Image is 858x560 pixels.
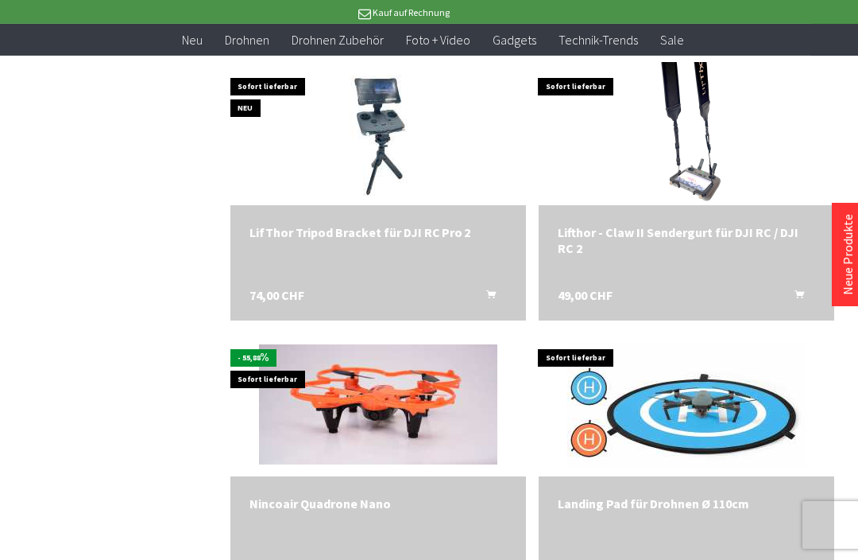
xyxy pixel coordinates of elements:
[493,32,536,48] span: Gadgets
[558,32,638,48] span: Technik-Trends
[249,496,507,511] div: Nincoair Quadrone Nano
[214,24,280,56] a: Drohnen
[558,287,613,303] span: 49,00 CHF
[406,32,470,48] span: Foto + Video
[249,224,507,240] div: LifThor Tripod Bracket für DJI RC Pro 2
[171,24,214,56] a: Neu
[280,24,395,56] a: Drohnen Zubehör
[649,24,695,56] a: Sale
[395,24,481,56] a: Foto + Video
[547,24,649,56] a: Technik-Trends
[558,496,815,511] a: Landing Pad für Drohnen Ø 110cm 39,90 CHF In den Warenkorb
[567,342,806,467] img: Landing Pad für Drohnen Ø 110cm
[840,214,856,295] a: Neue Produkte
[467,287,505,308] button: In den Warenkorb
[558,224,815,256] div: Lifthor - Claw II Sendergurt für DJI RC / DJI RC 2
[634,62,739,205] img: Lifthor - Claw II Sendergurt für DJI RC / DJI RC 2
[249,496,507,511] a: Nincoair Quadrone Nano 39,70 CHF In den Warenkorb
[249,224,507,240] a: LifThor Tripod Bracket für DJI RC Pro 2 74,00 CHF In den Warenkorb
[182,32,203,48] span: Neu
[259,344,497,465] img: Nincoair Quadrone Nano
[249,287,304,303] span: 74,00 CHF
[481,24,547,56] a: Gadgets
[225,32,269,48] span: Drohnen
[292,32,384,48] span: Drohnen Zubehör
[775,287,814,308] button: In den Warenkorb
[558,224,815,256] a: Lifthor - Claw II Sendergurt für DJI RC / DJI RC 2 49,00 CHF In den Warenkorb
[660,32,684,48] span: Sale
[325,62,432,205] img: LifThor Tripod Bracket für DJI RC Pro 2
[558,496,815,511] div: Landing Pad für Drohnen Ø 110cm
